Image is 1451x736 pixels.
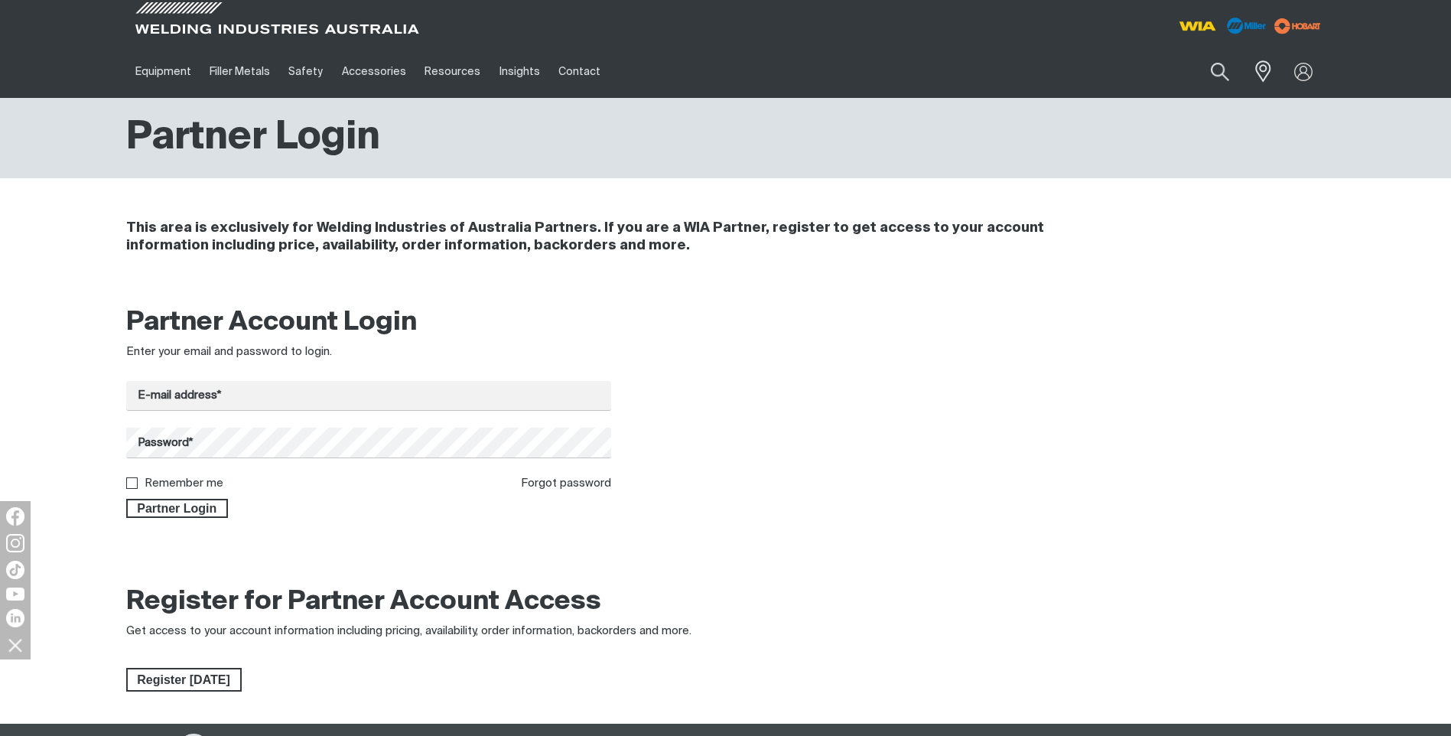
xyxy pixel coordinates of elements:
[126,113,380,163] h1: Partner Login
[333,45,415,98] a: Accessories
[6,609,24,627] img: LinkedIn
[126,45,1026,98] nav: Main
[126,625,691,637] span: Get access to your account information including pricing, availability, order information, backor...
[126,45,200,98] a: Equipment
[6,588,24,601] img: YouTube
[521,477,611,489] a: Forgot password
[126,668,242,692] a: Register Today
[126,585,601,619] h2: Register for Partner Account Access
[128,499,227,519] span: Partner Login
[1194,54,1246,90] button: Search products
[2,632,28,658] img: hide socials
[128,668,240,692] span: Register [DATE]
[415,45,490,98] a: Resources
[6,561,24,579] img: TikTok
[6,534,24,552] img: Instagram
[6,507,24,526] img: Facebook
[200,45,279,98] a: Filler Metals
[126,220,1121,255] h4: This area is exclusively for Welding Industries of Australia Partners. If you are a WIA Partner, ...
[145,477,223,489] label: Remember me
[126,306,612,340] h2: Partner Account Login
[126,344,612,361] div: Enter your email and password to login.
[549,45,610,98] a: Contact
[490,45,548,98] a: Insights
[1270,15,1326,37] img: miller
[1174,54,1245,90] input: Product name or item number...
[126,499,229,519] button: Partner Login
[279,45,332,98] a: Safety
